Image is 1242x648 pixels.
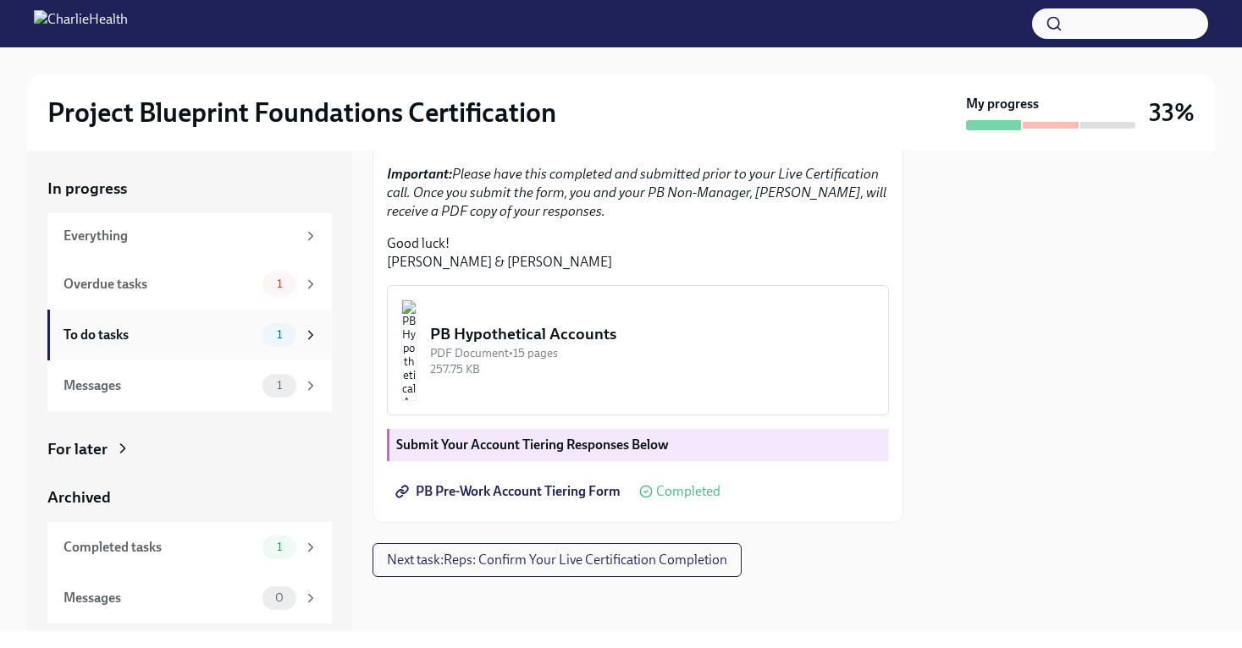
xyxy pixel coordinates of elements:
a: Overdue tasks1 [47,259,332,310]
div: Overdue tasks [63,275,256,294]
div: PDF Document • 15 pages [430,345,875,361]
button: Next task:Reps: Confirm Your Live Certification Completion [373,543,742,577]
img: CharlieHealth [34,10,128,37]
strong: Important: [387,166,452,182]
div: Messages [63,589,256,607]
span: 1 [267,379,292,392]
span: PB Pre-Work Account Tiering Form [399,483,621,500]
a: Messages1 [47,360,332,411]
div: Messages [63,376,256,395]
div: PB Hypothetical Accounts [430,323,875,345]
span: 1 [267,328,292,341]
span: Completed [656,485,720,498]
div: To do tasks [63,326,256,344]
a: To do tasks1 [47,310,332,360]
a: Messages0 [47,573,332,623]
span: 1 [267,541,292,553]
strong: Submit Your Account Tiering Responses Below [396,437,669,453]
em: Please have this completed and submitted prior to your Live Certification call. Once you submit t... [387,166,886,219]
span: 1 [267,277,292,290]
div: For later [47,438,108,460]
a: Completed tasks1 [47,522,332,573]
span: 0 [265,591,294,604]
div: Completed tasks [63,538,256,557]
p: Good luck! [PERSON_NAME] & [PERSON_NAME] [387,234,889,272]
a: Everything [47,213,332,259]
span: Next task : Reps: Confirm Your Live Certification Completion [387,552,727,568]
img: PB Hypothetical Accounts [401,299,417,401]
strong: My progress [966,95,1039,113]
div: 257.75 KB [430,361,875,377]
h3: 33% [1149,97,1195,128]
a: In progress [47,178,332,200]
div: Everything [63,227,296,245]
a: For later [47,438,332,460]
a: PB Pre-Work Account Tiering Form [387,475,632,508]
button: PB Hypothetical AccountsPDF Document•15 pages257.75 KB [387,285,889,415]
a: Archived [47,486,332,508]
h2: Project Blueprint Foundations Certification [47,96,556,129]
